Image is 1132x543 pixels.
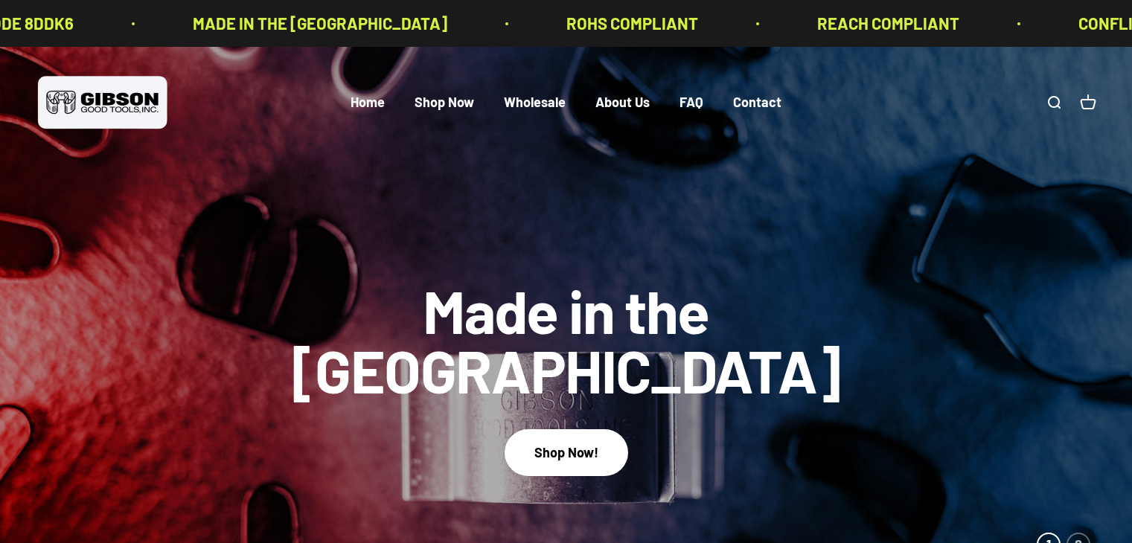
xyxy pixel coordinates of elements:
[564,10,696,36] p: ROHS COMPLIANT
[191,10,445,36] p: MADE IN THE [GEOGRAPHIC_DATA]
[351,94,385,111] a: Home
[504,94,566,111] a: Wholesale
[733,94,781,111] a: Contact
[534,442,598,463] div: Shop Now!
[505,429,628,476] button: Shop Now!
[595,94,650,111] a: About Us
[415,94,474,111] a: Shop Now
[276,334,857,405] split-lines: Made in the [GEOGRAPHIC_DATA]
[679,94,703,111] a: FAQ
[815,10,957,36] p: REACH COMPLIANT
